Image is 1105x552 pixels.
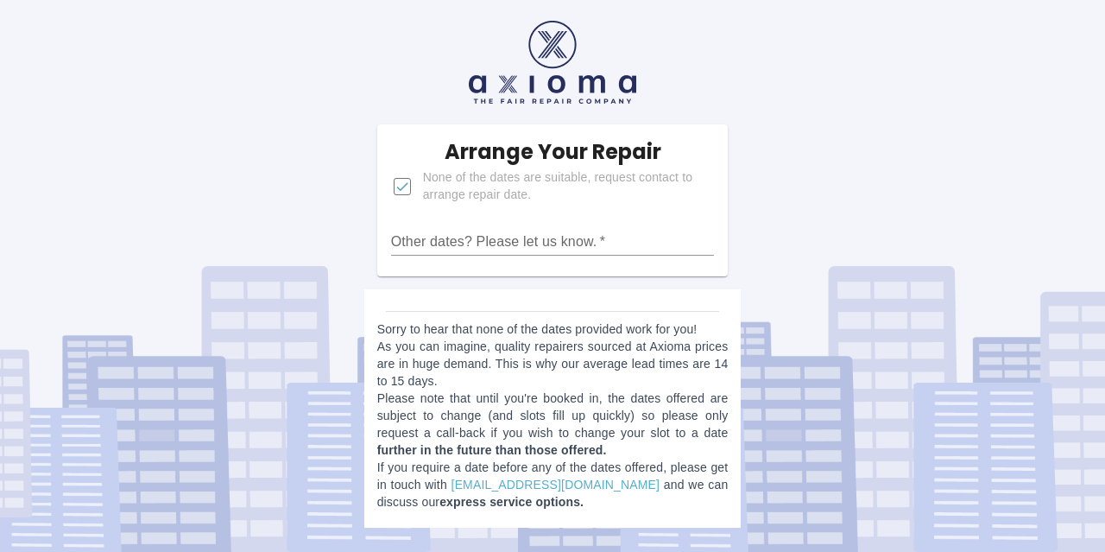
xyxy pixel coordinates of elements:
p: Sorry to hear that none of the dates provided work for you! As you can imagine, quality repairers... [377,320,729,511]
img: axioma [469,21,636,104]
span: None of the dates are suitable, request contact to arrange repair date. [423,169,701,204]
b: further in the future than those offered. [377,443,607,457]
h5: Arrange Your Repair [445,138,661,166]
a: [EMAIL_ADDRESS][DOMAIN_NAME] [451,478,660,492]
b: express service options. [439,495,584,509]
